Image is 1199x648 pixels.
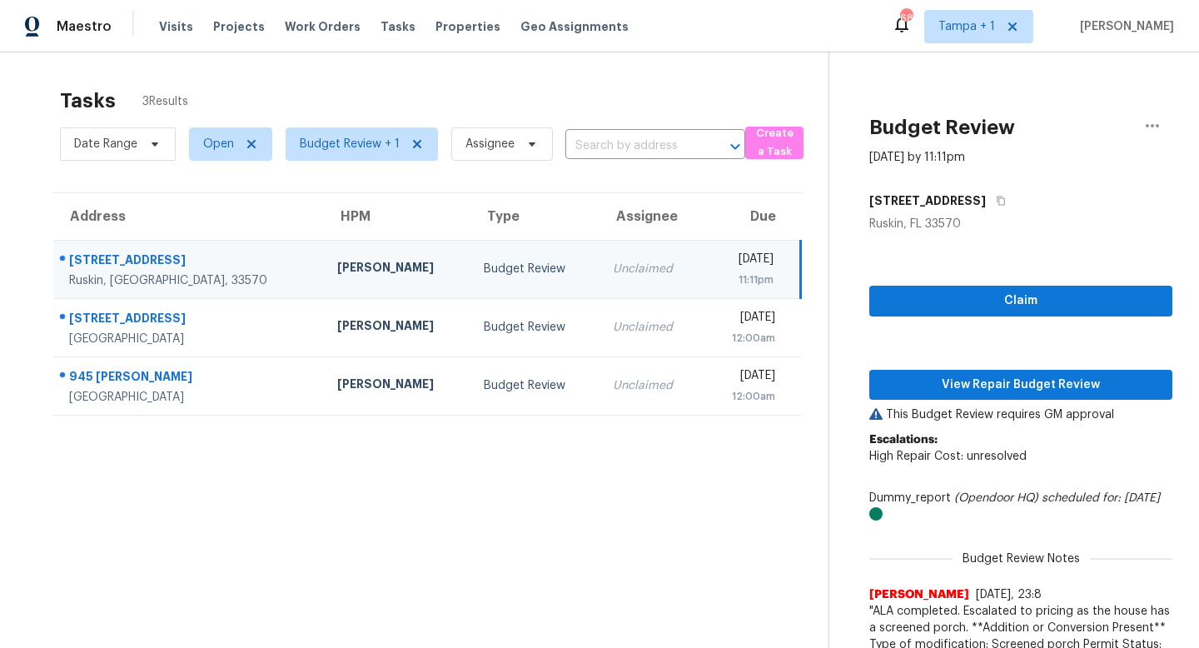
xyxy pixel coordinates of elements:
[435,18,500,35] span: Properties
[484,261,586,277] div: Budget Review
[869,216,1172,232] div: Ruskin, FL 33570
[470,193,599,240] th: Type
[69,331,311,347] div: [GEOGRAPHIC_DATA]
[869,286,1172,317] button: Claim
[716,309,775,330] div: [DATE]
[69,389,311,406] div: [GEOGRAPHIC_DATA]
[703,193,801,240] th: Due
[285,18,361,35] span: Work Orders
[213,18,265,35] span: Projects
[69,310,311,331] div: [STREET_ADDRESS]
[986,186,1008,216] button: Copy Address
[938,18,995,35] span: Tampa + 1
[74,136,137,152] span: Date Range
[337,376,457,396] div: [PERSON_NAME]
[869,119,1015,136] h2: Budget Review
[953,551,1090,567] span: Budget Review Notes
[900,10,912,27] div: 68
[484,319,586,336] div: Budget Review
[69,368,311,389] div: 945 [PERSON_NAME]
[60,92,116,109] h2: Tasks
[324,193,470,240] th: HPM
[869,149,965,166] div: [DATE] by 11:11pm
[869,586,969,603] span: [PERSON_NAME]
[337,259,457,280] div: [PERSON_NAME]
[716,367,775,388] div: [DATE]
[869,370,1172,401] button: View Repair Budget Review
[716,272,774,288] div: 11:11pm
[613,261,689,277] div: Unclaimed
[613,377,689,394] div: Unclaimed
[869,406,1172,423] p: This Budget Review requires GM approval
[203,136,234,152] span: Open
[381,21,415,32] span: Tasks
[745,127,803,159] button: Create a Task
[883,375,1159,396] span: View Repair Budget Review
[716,388,775,405] div: 12:00am
[484,377,586,394] div: Budget Review
[1042,492,1160,504] i: scheduled for: [DATE]
[869,434,938,446] b: Escalations:
[465,136,515,152] span: Assignee
[142,93,188,110] span: 3 Results
[53,193,324,240] th: Address
[300,136,400,152] span: Budget Review + 1
[716,251,774,272] div: [DATE]
[337,317,457,338] div: [PERSON_NAME]
[57,18,112,35] span: Maestro
[883,291,1159,312] span: Claim
[159,18,193,35] span: Visits
[69,272,311,289] div: Ruskin, [GEOGRAPHIC_DATA], 33570
[520,18,629,35] span: Geo Assignments
[954,492,1038,504] i: (Opendoor HQ)
[613,319,689,336] div: Unclaimed
[869,451,1027,462] span: High Repair Cost: unresolved
[599,193,703,240] th: Assignee
[869,490,1172,523] div: Dummy_report
[724,135,747,158] button: Open
[1073,18,1174,35] span: [PERSON_NAME]
[869,192,986,209] h5: [STREET_ADDRESS]
[565,133,699,159] input: Search by address
[69,252,311,272] div: [STREET_ADDRESS]
[976,589,1042,601] span: [DATE], 23:8
[716,330,775,346] div: 12:00am
[754,124,795,162] span: Create a Task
